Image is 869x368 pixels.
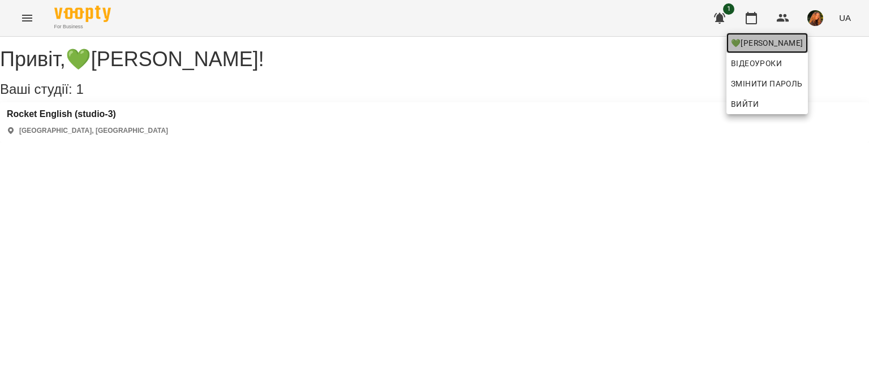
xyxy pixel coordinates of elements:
[731,97,759,111] span: Вийти
[726,94,808,114] button: Вийти
[731,77,803,90] span: Змінити пароль
[731,36,803,50] span: 💚[PERSON_NAME]
[726,33,808,53] a: 💚[PERSON_NAME]
[726,73,808,94] a: Змінити пароль
[726,53,786,73] a: Відеоуроки
[731,57,782,70] span: Відеоуроки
